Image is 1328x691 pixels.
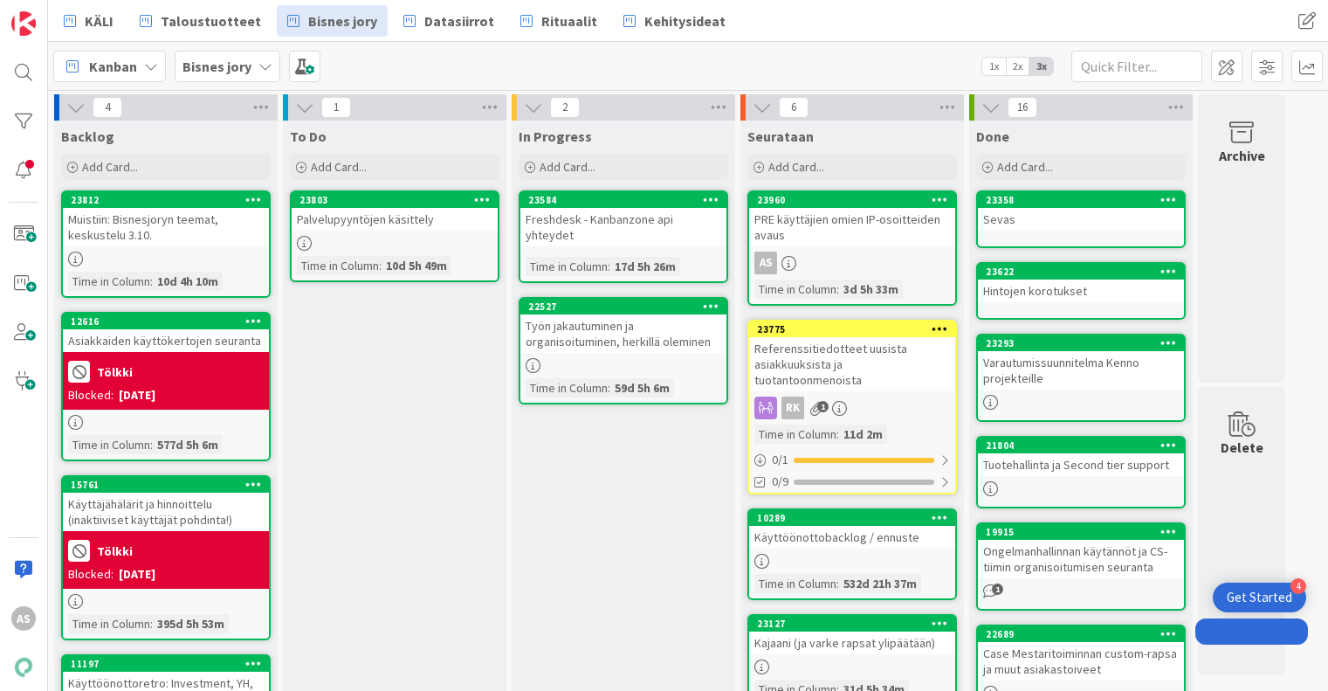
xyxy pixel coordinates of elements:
span: Add Card... [768,159,824,175]
div: 11197 [71,658,269,670]
div: 21804 [978,438,1184,453]
div: Time in Column [297,256,379,275]
div: 19915Ongelmanhallinnan käytännöt ja CS-tiimin organisoitumisen seuranta [978,524,1184,578]
span: Kanban [89,56,137,77]
div: 577d 5h 6m [153,435,223,454]
span: Add Card... [997,159,1053,175]
span: : [150,272,153,291]
div: 21804 [986,439,1184,452]
a: Rituaalit [510,5,608,37]
input: Quick Filter... [1071,51,1202,82]
div: 10289 [749,510,955,526]
div: 22689 [978,626,1184,642]
b: Tölkki [97,366,133,378]
div: 23622 [986,266,1184,278]
div: 10289 [757,512,955,524]
span: 0 / 1 [772,451,788,469]
div: Time in Column [68,272,150,291]
div: 11197 [63,656,269,672]
div: 23584 [528,194,726,206]
div: 15761Käyttäjähälärit ja hinnoittelu (inaktiiviset käyttäjät pohdinta!) [63,477,269,531]
div: 15761 [63,477,269,493]
span: 2 [550,97,580,118]
b: Bisnes jory [182,58,251,75]
span: 3x [1029,58,1053,75]
span: To Do [290,128,327,145]
div: 21804Tuotehallinta ja Second tier support [978,438,1184,476]
div: 22527Työn jakautuminen ja organisoituminen, herkillä oleminen [520,299,726,353]
div: 23960PRE käyttäjien omien IP-osoitteiden avaus [749,192,955,246]
div: 3d 5h 33m [839,280,903,299]
span: In Progress [519,128,592,145]
div: 19915 [986,526,1184,538]
div: 12616 [71,315,269,328]
span: 1 [817,401,829,412]
div: Time in Column [68,614,150,633]
span: Done [976,128,1009,145]
div: Archive [1219,145,1265,166]
div: 10d 4h 10m [153,272,223,291]
span: Kehitysideat [644,10,726,31]
span: : [150,614,153,633]
b: Tölkki [97,545,133,557]
span: : [836,280,839,299]
span: Add Card... [311,159,367,175]
div: 23127 [749,616,955,632]
div: AS [754,252,777,274]
span: KÄLI [85,10,114,31]
div: 23293 [986,337,1184,349]
div: 23622 [978,264,1184,280]
div: 23127 [757,618,955,630]
div: Blocked: [68,386,114,404]
div: 23775 [757,323,955,335]
div: Freshdesk - Kanbanzone api yhteydet [520,208,726,246]
span: 16 [1008,97,1037,118]
div: 11d 2m [839,425,887,444]
div: 10d 5h 49m [382,256,451,275]
div: 23127Kajaani (ja varke rapsat ylipäätään) [749,616,955,654]
div: Varautumissuunnitelma Kenno projekteille [978,351,1184,390]
div: Ongelmanhallinnan käytännöt ja CS-tiimin organisoitumisen seuranta [978,540,1184,578]
div: 17d 5h 26m [610,257,680,276]
div: 395d 5h 53m [153,614,229,633]
div: 10289Käyttöönottobacklog / ennuste [749,510,955,549]
div: [DATE] [119,386,155,404]
img: Visit kanbanzone.com [11,11,36,36]
div: Käyttäjähälärit ja hinnoittelu (inaktiiviset käyttäjät pohdinta!) [63,493,269,531]
div: Kajaani (ja varke rapsat ylipäätään) [749,632,955,654]
span: Backlog [61,128,114,145]
div: Sevas [978,208,1184,231]
div: 23803Palvelupyyntöjen käsittely [292,192,498,231]
div: 23358 [978,192,1184,208]
div: Blocked: [68,565,114,584]
span: Seurataan [747,128,814,145]
div: AS [749,252,955,274]
div: 0/1 [749,449,955,471]
div: Asiakkaiden käyttökertojen seuranta [63,329,269,352]
a: KÄLI [53,5,124,37]
span: : [836,574,839,593]
div: 22527 [528,301,726,313]
div: 19915 [978,524,1184,540]
div: Time in Column [754,425,836,444]
span: : [608,257,610,276]
div: 23803 [292,192,498,208]
div: 23358 [986,194,1184,206]
div: 23803 [299,194,498,206]
div: Delete [1221,437,1263,458]
div: 23812 [71,194,269,206]
div: 23622Hintojen korotukset [978,264,1184,302]
span: : [608,378,610,397]
span: Rituaalit [541,10,597,31]
div: RK [781,397,804,419]
span: Add Card... [540,159,595,175]
div: Get Started [1227,589,1292,606]
div: Case Mestaritoiminnan custom-rapsa ja muut asiakastoiveet [978,642,1184,681]
span: Taloustuotteet [161,10,261,31]
div: Time in Column [754,280,836,299]
div: Referenssitiedotteet uusista asiakkuuksista ja tuotantoonmenoista [749,337,955,391]
span: 1 [992,584,1003,595]
div: 22527 [520,299,726,314]
div: 23960 [749,192,955,208]
div: 23960 [757,194,955,206]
